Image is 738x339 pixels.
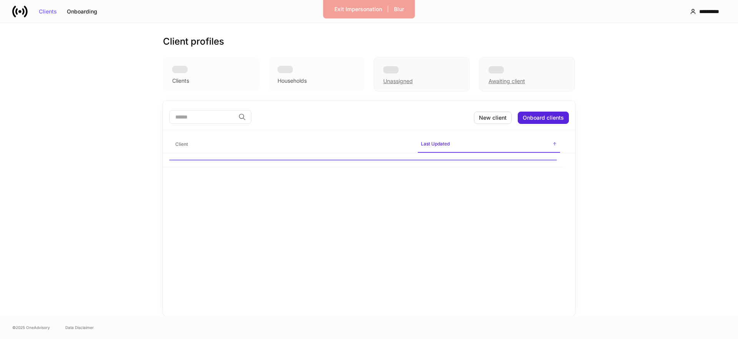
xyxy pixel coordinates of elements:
[172,137,412,152] span: Client
[67,9,97,14] div: Onboarding
[34,5,62,18] button: Clients
[65,324,94,331] a: Data Disclaimer
[489,77,525,85] div: Awaiting client
[175,140,188,148] h6: Client
[474,112,512,124] button: New client
[389,3,409,15] button: Blur
[374,57,470,92] div: Unassigned
[479,57,575,92] div: Awaiting client
[523,115,564,120] div: Onboard clients
[418,136,560,153] span: Last Updated
[12,324,50,331] span: © 2025 OneAdvisory
[278,77,307,85] div: Households
[163,35,224,48] h3: Client profiles
[394,7,404,12] div: Blur
[421,140,450,147] h6: Last Updated
[479,115,507,120] div: New client
[518,112,569,124] button: Onboard clients
[383,77,413,85] div: Unassigned
[329,3,387,15] button: Exit Impersonation
[172,77,189,85] div: Clients
[39,9,57,14] div: Clients
[62,5,102,18] button: Onboarding
[334,7,382,12] div: Exit Impersonation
